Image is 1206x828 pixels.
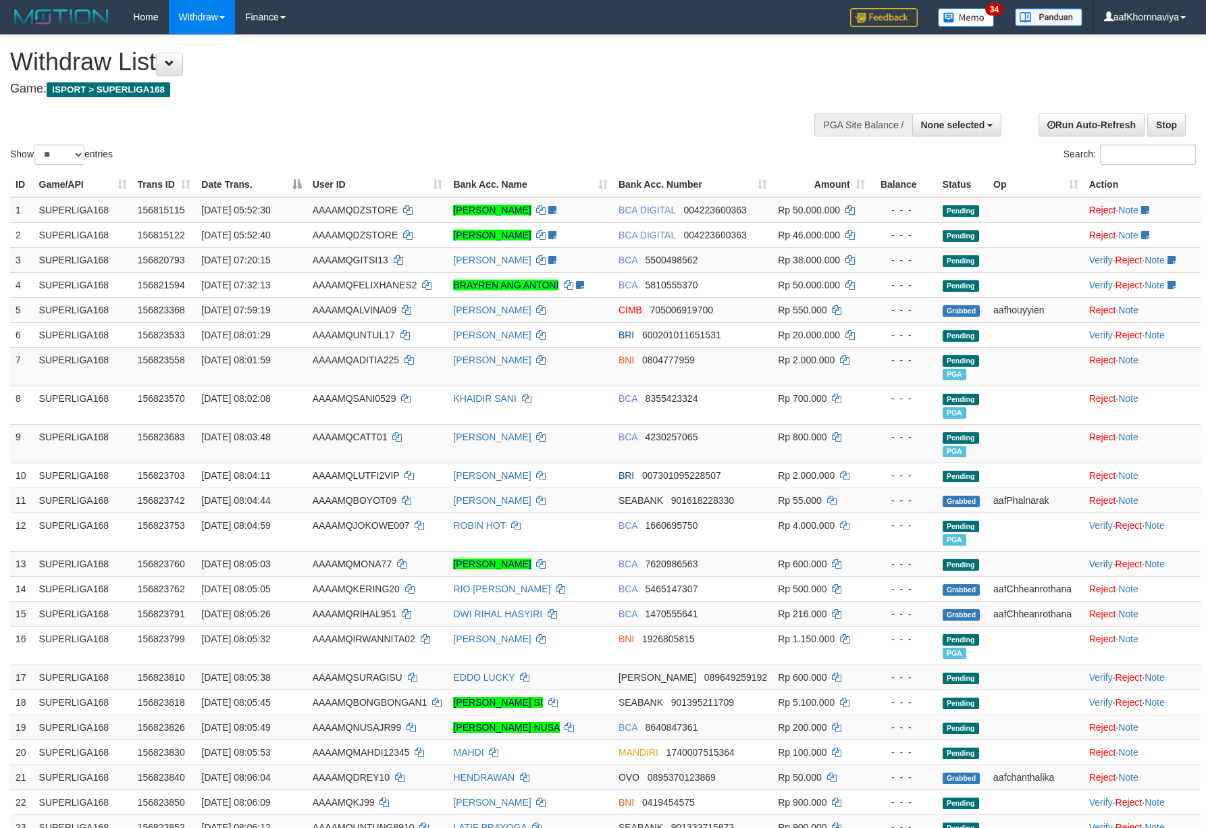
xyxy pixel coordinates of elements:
[876,353,932,367] div: - - -
[778,609,827,619] span: Rp 216.000
[1116,255,1143,265] a: Reject
[642,633,695,644] span: Copy 1926805815 to clipboard
[1084,172,1201,197] th: Action
[196,172,307,197] th: Date Trans.: activate to sort column descending
[453,305,531,315] a: [PERSON_NAME]
[646,520,698,531] span: Copy 1660695750 to clipboard
[1118,230,1138,240] a: Note
[778,255,840,265] span: Rp 38.000.000
[1089,722,1116,733] a: Reject
[619,205,676,215] span: BCA DIGITAL
[876,582,932,596] div: - - -
[453,393,516,404] a: KHAIDIR SANI
[201,305,270,315] span: [DATE] 07:59:19
[1118,747,1138,758] a: Note
[1145,559,1165,569] a: Note
[10,665,34,690] td: 17
[453,205,531,215] a: [PERSON_NAME]
[201,205,270,215] span: [DATE] 05:52:30
[1039,113,1145,136] a: Run Auto-Refresh
[313,280,417,290] span: AAAAMQFELIXHANES2
[132,172,196,197] th: Trans ID: activate to sort column ascending
[34,297,132,322] td: SUPERLIGA168
[619,280,637,290] span: BCA
[1089,697,1113,708] a: Verify
[453,772,515,783] a: HENDRAWAN
[943,432,979,444] span: Pending
[1089,205,1116,215] a: Reject
[313,470,400,481] span: AAAAMQLUTFI2VIP
[683,230,746,240] span: Copy 004223600363 to clipboard
[448,172,612,197] th: Bank Acc. Name: activate to sort column ascending
[453,230,531,240] a: [PERSON_NAME]
[10,297,34,322] td: 5
[1118,495,1138,506] a: Note
[876,303,932,317] div: - - -
[619,609,637,619] span: BCA
[1084,488,1201,513] td: ·
[1084,665,1201,690] td: · ·
[778,559,827,569] span: Rp 600.000
[1116,697,1143,708] a: Reject
[646,393,698,404] span: Copy 8355423324 to clipboard
[138,584,185,594] span: 156823762
[619,330,634,340] span: BRI
[876,519,932,532] div: - - -
[10,145,113,165] label: Show entries
[313,230,398,240] span: AAAAMQDZSTORE
[34,463,132,488] td: SUPERLIGA168
[201,355,270,365] span: [DATE] 08:01:59
[1084,601,1201,626] td: ·
[778,495,822,506] span: Rp 55.000
[876,671,932,684] div: - - -
[1089,559,1113,569] a: Verify
[453,355,531,365] a: [PERSON_NAME]
[988,172,1084,197] th: Op: activate to sort column ascending
[619,559,637,569] span: BCA
[1116,672,1143,683] a: Reject
[453,432,531,442] a: [PERSON_NAME]
[988,576,1084,601] td: aafChheanrothana
[1118,355,1138,365] a: Note
[1118,432,1138,442] a: Note
[613,172,772,197] th: Bank Acc. Number: activate to sort column ascending
[10,463,34,488] td: 10
[1089,255,1113,265] a: Verify
[1089,280,1113,290] a: Verify
[938,8,995,27] img: Button%20Memo.svg
[646,280,698,290] span: Copy 5810555370 to clipboard
[1084,222,1201,247] td: ·
[1118,633,1138,644] a: Note
[619,355,634,365] span: BNI
[876,557,932,571] div: - - -
[453,747,483,758] a: MAHDI
[34,222,132,247] td: SUPERLIGA168
[876,392,932,405] div: - - -
[138,470,185,481] span: 156823703
[453,280,558,290] a: BRAYREN ANG ANTONI
[34,424,132,463] td: SUPERLIGA168
[34,626,132,665] td: SUPERLIGA168
[778,633,835,644] span: Rp 1.150.000
[778,432,827,442] span: Rp 800.000
[1089,330,1113,340] a: Verify
[943,534,966,546] span: Marked by aafnonsreyleab
[10,172,34,197] th: ID
[988,488,1084,513] td: aafPhalnarak
[943,559,979,571] span: Pending
[138,305,185,315] span: 156823368
[619,432,637,442] span: BCA
[1145,280,1165,290] a: Note
[10,222,34,247] td: 2
[453,609,542,619] a: DWI RIHAL HASYIRI
[642,355,695,365] span: Copy 0804777959 to clipboard
[1089,772,1116,783] a: Reject
[138,280,185,290] span: 156821594
[10,322,34,347] td: 6
[138,255,185,265] span: 156820793
[943,648,966,659] span: Marked by aafphoenmanit
[943,330,979,342] span: Pending
[1015,8,1082,26] img: panduan.png
[313,330,395,340] span: AAAAMQUNTUL17
[201,672,270,683] span: [DATE] 08:05:38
